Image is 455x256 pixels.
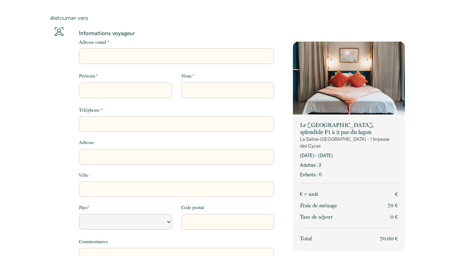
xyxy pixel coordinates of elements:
[79,39,109,46] label: Adresse email *
[390,213,398,221] p: 0 €
[395,190,398,198] p: €
[79,73,98,80] label: Prénom *
[300,122,398,136] p: Le [GEOGRAPHIC_DATA], splendide F1 à 2 pas du lagon
[79,107,103,114] label: Téléphone *
[293,42,405,116] img: rental-image
[79,238,108,245] label: Commentaires
[79,214,172,230] select: Default select example
[300,201,337,210] p: Frais de ménage
[79,30,274,37] p: Informations voyageur
[300,235,312,242] span: Total
[181,73,194,80] label: Nom *
[300,190,318,198] p: € × nuit
[300,162,398,169] p: Adultes : 2
[181,204,204,211] label: Code postal
[50,14,405,22] a: Retourner vers
[300,136,398,149] p: La Saline-[GEOGRAPHIC_DATA] - 1 Impasse des Cycas
[300,171,398,178] p: Enfants : 0
[79,172,89,179] label: Ville
[55,27,63,36] img: guests-info
[79,139,94,146] label: Adresse
[79,204,89,211] label: Pays
[300,152,398,159] p: [DATE] - [DATE]
[380,235,398,242] span: 70.00 €
[300,213,333,221] p: Taxe de séjour
[387,201,398,210] p: 70 €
